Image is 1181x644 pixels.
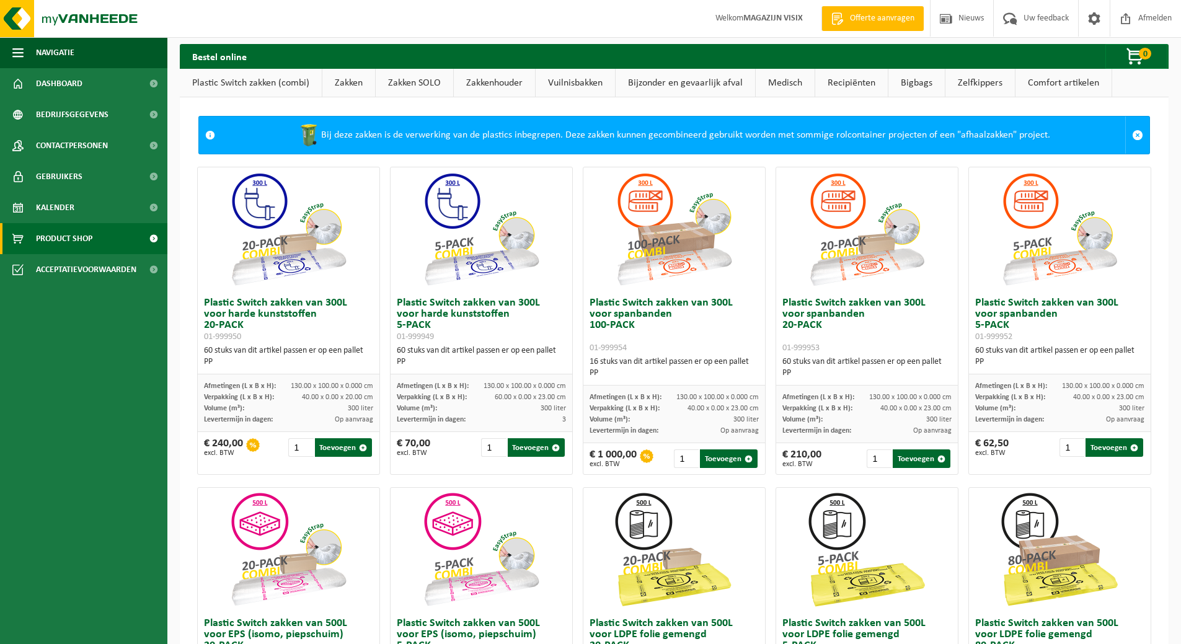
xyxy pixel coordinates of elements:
[302,394,373,401] span: 40.00 x 0.00 x 20.00 cm
[397,356,566,368] div: PP
[180,44,259,68] h2: Bestel online
[322,69,375,97] a: Zakken
[1105,44,1167,69] button: 0
[221,117,1125,154] div: Bij deze zakken is de verwerking van de plastics inbegrepen. Deze zakken kunnen gecombineerd gebr...
[1125,117,1149,154] a: Sluit melding
[782,356,952,379] div: 60 stuks van dit artikel passen er op een pallet
[700,449,758,468] button: Toevoegen
[1106,416,1144,423] span: Op aanvraag
[590,394,661,401] span: Afmetingen (L x B x H):
[397,405,437,412] span: Volume (m³):
[226,488,350,612] img: 01-999956
[204,438,243,457] div: € 240,00
[204,356,373,368] div: PP
[847,12,918,25] span: Offerte aanvragen
[1073,394,1144,401] span: 40.00 x 0.00 x 23.00 cm
[590,449,637,468] div: € 1 000,00
[975,382,1047,390] span: Afmetingen (L x B x H):
[805,488,929,612] img: 01-999963
[508,438,565,457] button: Toevoegen
[419,488,543,612] img: 01-999955
[676,394,759,401] span: 130.00 x 100.00 x 0.000 cm
[397,449,430,457] span: excl. BTW
[397,332,434,342] span: 01-999949
[756,69,815,97] a: Medisch
[867,449,891,468] input: 1
[926,416,952,423] span: 300 liter
[782,368,952,379] div: PP
[880,405,952,412] span: 40.00 x 0.00 x 23.00 cm
[1015,69,1112,97] a: Comfort artikelen
[975,345,1144,368] div: 60 stuks van dit artikel passen er op een pallet
[688,405,759,412] span: 40.00 x 0.00 x 23.00 cm
[945,69,1015,97] a: Zelfkippers
[590,298,759,353] h3: Plastic Switch zakken van 300L voor spanbanden 100-PACK
[36,254,136,285] span: Acceptatievoorwaarden
[782,343,820,353] span: 01-999953
[975,332,1012,342] span: 01-999952
[484,382,566,390] span: 130.00 x 100.00 x 0.000 cm
[782,394,854,401] span: Afmetingen (L x B x H):
[204,405,244,412] span: Volume (m³):
[975,416,1044,423] span: Levertermijn in dagen:
[975,438,1009,457] div: € 62,50
[590,368,759,379] div: PP
[869,394,952,401] span: 130.00 x 100.00 x 0.000 cm
[1062,382,1144,390] span: 130.00 x 100.00 x 0.000 cm
[805,167,929,291] img: 01-999953
[397,438,430,457] div: € 70,00
[815,69,888,97] a: Recipiënten
[348,405,373,412] span: 300 liter
[975,356,1144,368] div: PP
[888,69,945,97] a: Bigbags
[376,69,453,97] a: Zakken SOLO
[616,69,755,97] a: Bijzonder en gevaarlijk afval
[291,382,373,390] span: 130.00 x 100.00 x 0.000 cm
[975,449,1009,457] span: excl. BTW
[913,427,952,434] span: Op aanvraag
[397,394,467,401] span: Verpakking (L x B x H):
[36,37,74,68] span: Navigatie
[733,416,759,423] span: 300 liter
[975,405,1015,412] span: Volume (m³):
[204,394,274,401] span: Verpakking (L x B x H):
[204,416,273,423] span: Levertermijn in dagen:
[590,356,759,379] div: 16 stuks van dit artikel passen er op een pallet
[1059,438,1084,457] input: 1
[562,416,566,423] span: 3
[204,298,373,342] h3: Plastic Switch zakken van 300L voor harde kunststoffen 20-PACK
[204,345,373,368] div: 60 stuks van dit artikel passen er op een pallet
[782,449,821,468] div: € 210,00
[782,405,852,412] span: Verpakking (L x B x H):
[612,167,736,291] img: 01-999954
[975,394,1045,401] span: Verpakking (L x B x H):
[204,449,243,457] span: excl. BTW
[397,382,469,390] span: Afmetingen (L x B x H):
[296,123,321,148] img: WB-0240-HPE-GN-50.png
[590,405,660,412] span: Verpakking (L x B x H):
[1139,48,1151,60] span: 0
[536,69,615,97] a: Vuilnisbakken
[180,69,322,97] a: Plastic Switch zakken (combi)
[674,449,699,468] input: 1
[36,223,92,254] span: Product Shop
[204,332,241,342] span: 01-999950
[288,438,313,457] input: 1
[36,99,108,130] span: Bedrijfsgegevens
[743,14,803,23] strong: MAGAZIJN VISIX
[36,192,74,223] span: Kalender
[612,488,736,612] img: 01-999964
[541,405,566,412] span: 300 liter
[335,416,373,423] span: Op aanvraag
[454,69,535,97] a: Zakkenhouder
[997,488,1121,612] img: 01-999968
[204,382,276,390] span: Afmetingen (L x B x H):
[821,6,924,31] a: Offerte aanvragen
[893,449,950,468] button: Toevoegen
[997,167,1121,291] img: 01-999952
[419,167,543,291] img: 01-999949
[782,298,952,353] h3: Plastic Switch zakken van 300L voor spanbanden 20-PACK
[397,345,566,368] div: 60 stuks van dit artikel passen er op een pallet
[36,161,82,192] span: Gebruikers
[975,298,1144,342] h3: Plastic Switch zakken van 300L voor spanbanden 5-PACK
